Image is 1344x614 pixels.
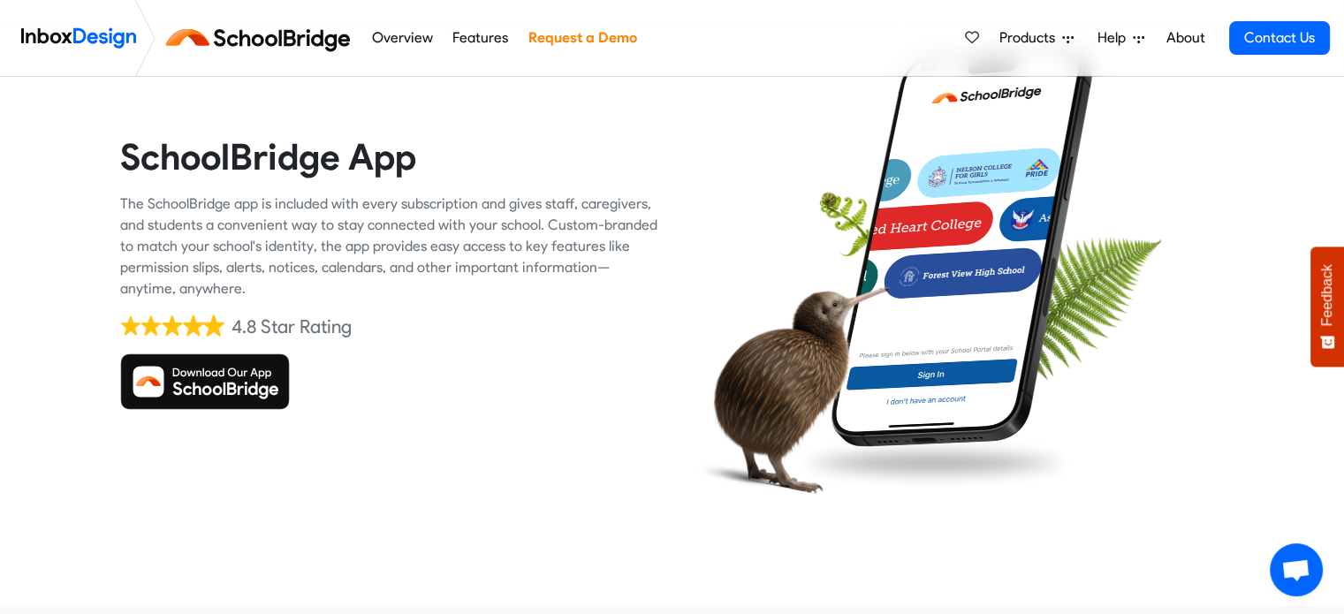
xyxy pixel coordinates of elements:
[992,20,1081,56] a: Products
[232,314,352,340] div: 4.8 Star Rating
[1161,20,1210,56] a: About
[1270,543,1323,596] a: Open chat
[367,20,437,56] a: Overview
[120,134,659,179] heading: SchoolBridge App
[1319,264,1335,326] span: Feedback
[120,193,659,299] div: The SchoolBridge app is included with every subscription and gives staff, caregivers, and student...
[823,42,1102,448] img: phone.png
[448,20,513,56] a: Features
[1310,246,1344,367] button: Feedback - Show survey
[685,259,889,512] img: kiwi_bird.png
[120,353,290,410] img: Download SchoolBridge App
[1229,21,1330,55] a: Contact Us
[1090,20,1151,56] a: Help
[792,432,1077,493] img: shadow.png
[1097,27,1133,49] span: Help
[163,17,361,59] img: schoolbridge logo
[999,27,1062,49] span: Products
[523,20,642,56] a: Request a Demo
